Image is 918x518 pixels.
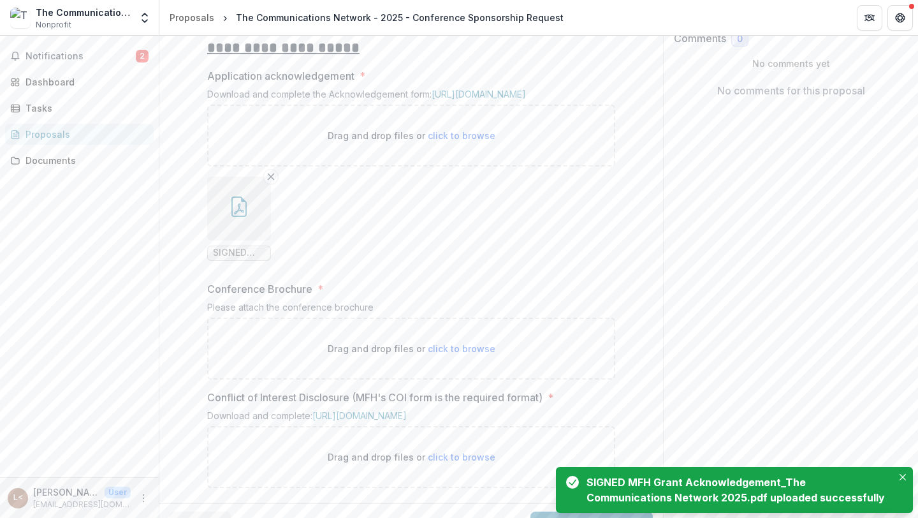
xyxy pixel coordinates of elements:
[25,51,136,62] span: Notifications
[5,46,154,66] button: Notifications2
[25,75,143,89] div: Dashboard
[674,33,726,45] h2: Comments
[170,11,214,24] div: Proposals
[207,410,615,426] div: Download and complete:
[551,462,918,518] div: Notifications-bottom-right
[136,491,151,506] button: More
[207,281,312,297] p: Conference Brochure
[737,34,743,45] span: 0
[36,6,131,19] div: The Communications Network
[312,410,407,421] a: [URL][DOMAIN_NAME]
[13,494,23,502] div: Lalissie Eteffa <leteffa@comnetwork.org>
[5,71,154,93] a: Dashboard
[428,343,495,354] span: click to browse
[717,83,865,98] p: No comments for this proposal
[105,487,131,498] p: User
[895,470,910,485] button: Close
[586,475,887,505] div: SIGNED MFH Grant Acknowledgement_The Communications Network 2025.pdf uploaded successfully
[207,390,543,405] p: Conflict of Interest Disclosure (MFH's COI form is the required format)
[432,89,526,100] a: [URL][DOMAIN_NAME]
[213,248,265,258] span: SIGNED MFH Grant Acknowledgement_The Communications Network 2025.pdf
[887,5,913,31] button: Get Help
[136,50,149,63] span: 2
[674,57,908,70] p: No comments yet
[164,8,219,27] a: Proposals
[164,8,569,27] nav: breadcrumb
[25,154,143,167] div: Documents
[10,8,31,28] img: The Communications Network
[207,302,615,318] div: Please attach the conference brochure
[428,130,495,141] span: click to browse
[207,177,271,261] div: Remove FileSIGNED MFH Grant Acknowledgement_The Communications Network 2025.pdf
[33,485,99,499] p: [PERSON_NAME] <[EMAIL_ADDRESS][DOMAIN_NAME]>
[207,89,615,105] div: Download and complete the Acknowledgement form:
[136,5,154,31] button: Open entity switcher
[263,169,279,184] button: Remove File
[328,450,495,464] p: Drag and drop files or
[5,124,154,145] a: Proposals
[328,342,495,355] p: Drag and drop files or
[5,150,154,171] a: Documents
[328,129,495,142] p: Drag and drop files or
[33,499,131,510] p: [EMAIL_ADDRESS][DOMAIN_NAME]
[36,19,71,31] span: Nonprofit
[25,101,143,115] div: Tasks
[207,68,354,84] p: Application acknowledgement
[25,128,143,141] div: Proposals
[428,452,495,463] span: click to browse
[857,5,882,31] button: Partners
[236,11,564,24] div: The Communications Network - 2025 - Conference Sponsorship Request
[5,98,154,119] a: Tasks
